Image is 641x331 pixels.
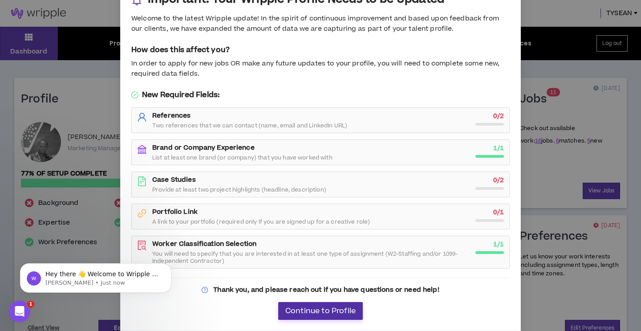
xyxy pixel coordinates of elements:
span: question-circle [202,287,208,293]
span: Two references that we can contact (name, email and LinkedIn URL) [152,122,347,129]
strong: References [152,111,191,120]
strong: 1 / 1 [493,240,504,249]
strong: 0 / 1 [493,208,504,217]
strong: Thank you, and please reach out if you have questions or need help! [213,285,439,294]
strong: Worker Classification Selection [152,239,256,249]
div: In order to apply for new jobs OR make any future updates to your profile, you will need to compl... [131,59,510,79]
span: A link to your portfolio (required only If you are signed up for a creative role) [152,218,370,225]
iframe: Intercom live chat [9,301,30,322]
strong: 0 / 2 [493,176,504,185]
div: Welcome to the latest Wripple update! In the spirit of continuous improvement and based upon feed... [131,14,510,34]
h5: New Required Fields: [131,90,510,100]
span: file-search [137,241,147,250]
h5: How does this affect you? [131,45,510,55]
span: 1 [27,301,34,308]
span: check-circle [131,91,138,98]
span: You will need to specify that you are interested in at least one type of assignment (W2-Staffing ... [152,250,470,265]
button: Continue to Profile [278,302,363,320]
strong: 0 / 2 [493,111,504,121]
strong: 1 / 1 [493,143,504,153]
span: Continue to Profile [285,307,356,315]
strong: Portfolio Link [152,207,198,217]
iframe: Intercom notifications message [7,245,185,307]
span: Provide at least two project highlights (headline, description) [152,186,326,193]
span: List at least one brand (or company) that you have worked with [152,154,333,161]
strong: Case Studies [152,175,196,184]
span: file-text [137,176,147,186]
span: link [137,208,147,218]
strong: Brand or Company Experience [152,143,255,152]
span: bank [137,144,147,154]
span: user [137,112,147,122]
